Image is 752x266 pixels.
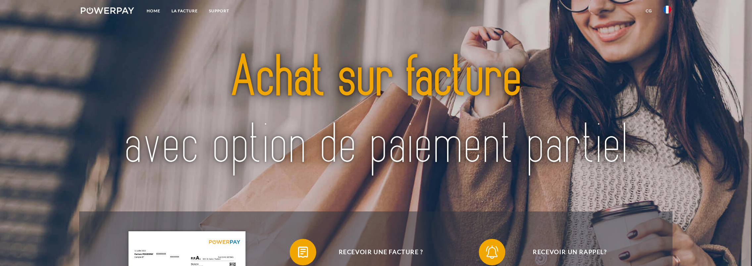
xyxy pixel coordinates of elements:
img: qb_bell.svg [484,244,500,260]
img: fr [663,6,671,14]
img: logo-powerpay-white.svg [81,7,134,14]
a: LA FACTURE [166,5,203,17]
a: Home [141,5,166,17]
a: Support [203,5,235,17]
button: Recevoir une facture ? [290,239,462,265]
span: Recevoir un rappel? [489,239,651,265]
iframe: Bouton de lancement de la fenêtre de messagerie [726,240,747,261]
img: title-powerpay_fr.svg [114,26,638,197]
span: Recevoir une facture ? [300,239,462,265]
a: CG [640,5,658,17]
button: Recevoir un rappel? [479,239,651,265]
img: qb_bill.svg [295,244,311,260]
